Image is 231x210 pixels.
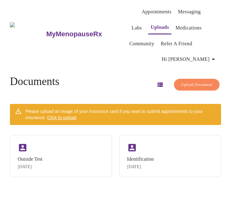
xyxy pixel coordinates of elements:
button: Messaging [175,6,203,18]
div: Please upload an image of your insurance card if you want to submit appointments to your insurance. [25,106,216,123]
button: Community [127,38,157,50]
a: Community [129,39,154,48]
a: Labs [131,24,142,32]
h3: MyMenopauseRx [46,30,102,38]
div: [DATE] [18,164,42,169]
a: Refer a Friend [161,39,192,48]
button: Hi [PERSON_NAME] [159,53,220,65]
button: Upload Document [174,79,220,91]
div: Identification [127,156,154,162]
button: Refer a Friend [158,38,195,50]
a: Uploads [151,23,169,32]
a: Appointments [142,7,171,16]
button: Labs [127,22,147,34]
button: Switch to list view [153,77,167,92]
img: MyMenopauseRx Logo [10,22,46,46]
div: [DATE] [127,164,154,169]
a: Medications [175,24,202,32]
span: Click to upload [47,115,76,120]
button: Uploads [148,21,171,34]
a: Messaging [178,7,201,16]
span: Upload Document [181,81,212,88]
h4: Documents [10,75,59,88]
button: Medications [173,22,204,34]
div: Outside Test [18,156,42,162]
span: Hi [PERSON_NAME] [162,55,217,64]
a: MyMenopauseRx [46,23,127,45]
button: Appointments [139,6,174,18]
